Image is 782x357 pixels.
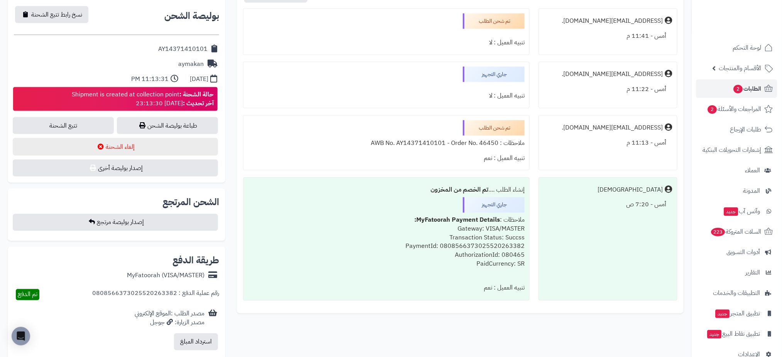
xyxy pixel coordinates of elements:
[248,35,525,50] div: تنبيه العميل : لا
[18,290,37,299] span: تم الدفع
[248,213,525,281] div: ملاحظات : Gateway: VISA/MASTER Transaction Status: Succss PaymentId: 0808566373025520263382 Autho...
[174,333,218,350] button: استرداد المبلغ
[598,185,663,194] div: [DEMOGRAPHIC_DATA]
[135,318,204,327] div: مصدر الزيارة: جوجل
[696,79,777,98] a: الطلبات2
[696,161,777,180] a: العملاء
[696,120,777,139] a: طلبات الإرجاع
[248,136,525,151] div: ملاحظات : AWB No. AY14371410101 - Order No. 46450
[696,222,777,241] a: السلات المتروكة223
[463,13,525,29] div: تم شحن الطلب
[708,330,722,338] span: جديد
[696,243,777,261] a: أدوات التسويق
[696,304,777,323] a: تطبيق المتجرجديد
[724,207,738,216] span: جديد
[734,85,743,93] span: 2
[15,6,88,23] button: نسخ رابط تتبع الشحنة
[544,135,672,150] div: أمس - 11:13 م
[414,216,500,225] b: MyFatoorah Payment Details:
[715,308,760,319] span: تطبيق المتجر
[544,29,672,44] div: أمس - 11:41 م
[696,100,777,118] a: المراجعات والأسئلة2
[562,123,663,132] div: [EMAIL_ADDRESS][DOMAIN_NAME].
[92,289,219,300] div: رقم عملية الدفع : 0808566373025520263382
[13,214,218,231] button: إصدار بوليصة مرتجع
[117,117,218,134] a: طباعة بوليصة الشحن
[158,45,208,54] div: AY14371410101
[172,256,219,265] h2: طريقة الدفع
[178,60,204,69] div: aymakan
[463,197,525,213] div: جاري التجهيز
[696,202,777,221] a: وآتس آبجديد
[708,105,717,114] span: 2
[711,228,725,236] span: 223
[162,198,219,207] h2: الشحن المرتجع
[164,11,219,20] h2: بوليصة الشحن
[696,284,777,302] a: التطبيقات والخدمات
[723,206,760,217] span: وآتس آب
[746,267,760,278] span: التقارير
[743,185,760,196] span: المدونة
[711,226,762,237] span: السلات المتروكة
[544,197,672,212] div: أمس - 7:20 ص
[431,185,488,194] b: تم الخصم من المخزون
[13,160,218,177] button: إصدار بوليصة أخرى
[31,10,82,19] span: نسخ رابط تتبع الشحنة
[463,67,525,82] div: جاري التجهيز
[707,104,762,115] span: المراجعات والأسئلة
[72,90,214,108] div: Shipment is created at collection point [DATE] 23:13:30
[719,63,762,74] span: الأقسام والمنتجات
[131,75,169,84] div: 11:13:31 PM
[248,182,525,197] div: إنشاء الطلب ....
[13,117,114,134] a: تتبع الشحنة
[544,82,672,97] div: أمس - 11:22 م
[733,83,762,94] span: الطلبات
[190,75,208,84] div: [DATE]
[13,138,218,156] button: إلغاء الشحنة
[730,124,762,135] span: طلبات الإرجاع
[733,42,762,53] span: لوحة التحكم
[127,271,204,280] div: MyFatoorah (VISA/MASTER)
[696,325,777,343] a: تطبيق نقاط البيعجديد
[135,310,204,327] div: مصدر الطلب :الموقع الإلكتروني
[562,17,663,25] div: [EMAIL_ADDRESS][DOMAIN_NAME].
[707,328,760,339] span: تطبيق نقاط البيع
[696,182,777,200] a: المدونة
[179,90,214,99] strong: حالة الشحنة :
[696,263,777,282] a: التقارير
[183,99,214,108] strong: آخر تحديث :
[703,145,762,155] span: إشعارات التحويلات البنكية
[248,88,525,103] div: تنبيه العميل : لا
[562,70,663,79] div: [EMAIL_ADDRESS][DOMAIN_NAME].
[745,165,760,176] span: العملاء
[248,151,525,166] div: تنبيه العميل : نعم
[248,281,525,296] div: تنبيه العميل : نعم
[12,327,30,345] div: Open Intercom Messenger
[716,310,730,318] span: جديد
[696,141,777,159] a: إشعارات التحويلات البنكية
[463,120,525,136] div: تم شحن الطلب
[713,288,760,298] span: التطبيقات والخدمات
[727,247,760,258] span: أدوات التسويق
[696,39,777,57] a: لوحة التحكم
